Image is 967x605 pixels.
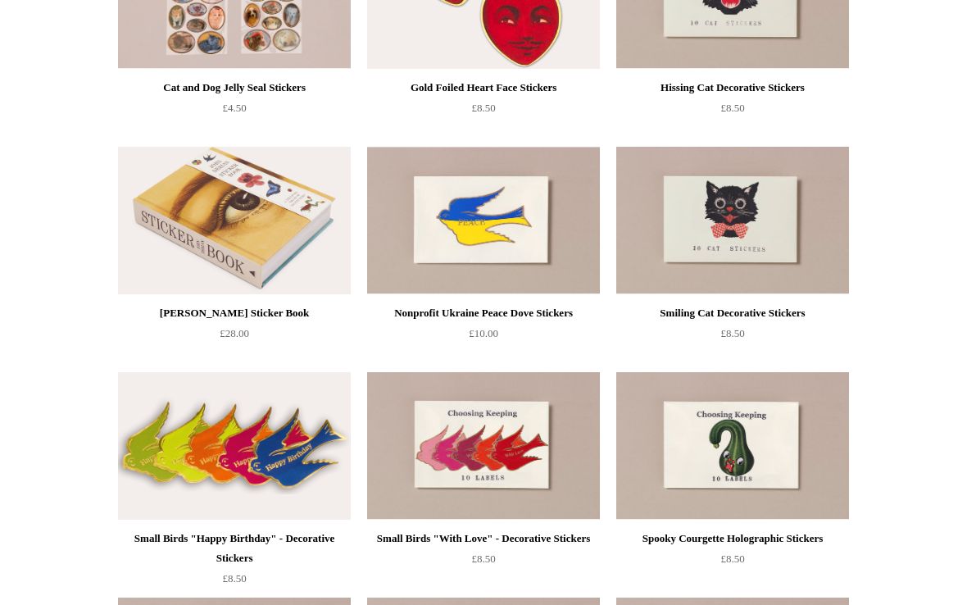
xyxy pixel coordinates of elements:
a: Nonprofit Ukraine Peace Dove Stickers Nonprofit Ukraine Peace Dove Stickers [367,147,600,294]
img: Smiling Cat Decorative Stickers [616,147,849,294]
img: Small Birds "Happy Birthday" - Decorative Stickers [118,372,351,520]
a: Cat and Dog Jelly Seal Stickers £4.50 [118,78,351,145]
span: £10.00 [469,327,498,339]
a: Nonprofit Ukraine Peace Dove Stickers £10.00 [367,303,600,371]
a: Gold Foiled Heart Face Stickers £8.50 [367,78,600,145]
span: £28.00 [220,327,249,339]
img: Spooky Courgette Holographic Stickers [616,372,849,520]
div: Small Birds "Happy Birthday" - Decorative Stickers [122,529,347,568]
a: Smiling Cat Decorative Stickers Smiling Cat Decorative Stickers [616,147,849,294]
a: Small Birds "Happy Birthday" - Decorative Stickers £8.50 [118,529,351,596]
div: Hissing Cat Decorative Stickers [620,78,845,98]
a: Small Birds "With Love" - Decorative Stickers Small Birds "With Love" - Decorative Stickers [367,372,600,520]
img: Small Birds "With Love" - Decorative Stickers [367,372,600,520]
span: £8.50 [720,327,744,339]
a: Small Birds "With Love" - Decorative Stickers £8.50 [367,529,600,596]
div: Small Birds "With Love" - Decorative Stickers [371,529,596,548]
span: £8.50 [471,102,495,114]
div: Gold Foiled Heart Face Stickers [371,78,596,98]
a: Hissing Cat Decorative Stickers £8.50 [616,78,849,145]
a: [PERSON_NAME] Sticker Book £28.00 [118,303,351,371]
a: Smiling Cat Decorative Stickers £8.50 [616,303,849,371]
a: Spooky Courgette Holographic Stickers Spooky Courgette Holographic Stickers [616,372,849,520]
div: Spooky Courgette Holographic Stickers [620,529,845,548]
span: £8.50 [222,572,246,585]
span: £8.50 [720,553,744,565]
img: John Derian Sticker Book [118,147,351,294]
a: Small Birds "Happy Birthday" - Decorative Stickers Small Birds "Happy Birthday" - Decorative Stic... [118,372,351,520]
a: Spooky Courgette Holographic Stickers £8.50 [616,529,849,596]
span: £8.50 [471,553,495,565]
div: Smiling Cat Decorative Stickers [620,303,845,323]
div: Nonprofit Ukraine Peace Dove Stickers [371,303,596,323]
div: [PERSON_NAME] Sticker Book [122,303,347,323]
span: £8.50 [720,102,744,114]
a: John Derian Sticker Book John Derian Sticker Book [118,147,351,294]
div: Cat and Dog Jelly Seal Stickers [122,78,347,98]
img: Nonprofit Ukraine Peace Dove Stickers [367,147,600,294]
span: £4.50 [222,102,246,114]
